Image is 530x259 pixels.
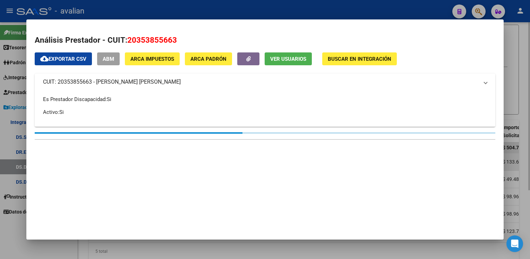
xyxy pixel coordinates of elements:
[127,35,177,44] span: 20353855663
[40,55,49,63] mat-icon: cloud_download
[125,52,180,65] button: ARCA Impuestos
[322,52,397,65] button: Buscar en Integración
[506,235,523,252] div: Open Intercom Messenger
[35,90,495,127] div: CUIT: 20353855663 - [PERSON_NAME] [PERSON_NAME]
[43,78,478,86] mat-panel-title: CUIT: 20353855663 - [PERSON_NAME] [PERSON_NAME]
[43,108,487,116] p: Activo:
[130,56,174,62] span: ARCA Impuestos
[97,52,120,65] button: ABM
[185,52,232,65] button: ARCA Padrón
[40,56,86,62] span: Exportar CSV
[107,96,111,102] span: Si
[43,95,487,103] p: Es Prestador Discapacidad:
[35,74,495,90] mat-expansion-panel-header: CUIT: 20353855663 - [PERSON_NAME] [PERSON_NAME]
[35,34,495,46] h2: Análisis Prestador - CUIT:
[103,56,114,62] span: ABM
[190,56,226,62] span: ARCA Padrón
[35,52,92,65] button: Exportar CSV
[265,52,312,65] button: Ver Usuarios
[328,56,391,62] span: Buscar en Integración
[270,56,306,62] span: Ver Usuarios
[59,109,64,115] span: Si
